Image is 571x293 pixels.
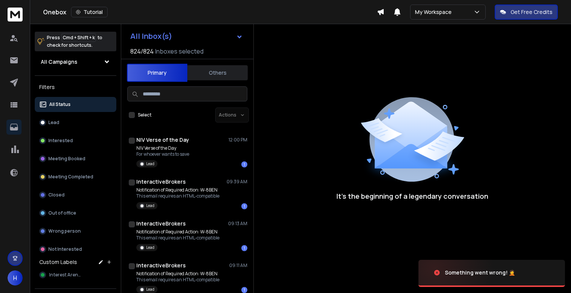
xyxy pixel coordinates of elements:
[43,7,377,17] div: Onebox
[47,34,102,49] p: Press to check for shortcuts.
[48,174,93,180] p: Meeting Completed
[35,54,116,69] button: All Campaigns
[241,287,247,293] div: 1
[35,224,116,239] button: Wrong person
[35,82,116,92] h3: Filters
[48,156,85,162] p: Meeting Booked
[130,32,172,40] h1: All Inbox(s)
[146,245,154,250] p: Lead
[35,133,116,148] button: Interested
[418,252,494,293] img: image
[241,161,247,167] div: 1
[48,138,73,144] p: Interested
[136,193,219,199] p: This email requires an HTML-compatible
[136,235,219,241] p: This email requires an HTML-compatible
[35,169,116,184] button: Meeting Completed
[127,64,187,82] button: Primary
[136,151,189,157] p: For whoever wants to save
[41,58,77,66] h1: All Campaigns
[146,203,154,209] p: Lead
[136,178,186,186] h1: InteractiveBrokers
[39,258,77,266] h3: Custom Labels
[228,221,247,227] p: 09:13 AM
[48,210,76,216] p: Out of office
[136,271,219,277] p: Notification of Required Action: W-8BEN
[136,262,186,269] h1: InteractiveBrokers
[48,246,82,252] p: Not Interested
[336,191,488,201] p: It’s the beginning of a legendary conversation
[124,29,249,44] button: All Inbox(s)
[62,33,96,42] span: Cmd + Shift + k
[48,192,65,198] p: Closed
[48,228,81,234] p: Wrong person
[8,270,23,285] button: H
[35,267,116,282] button: Interest Arena
[241,245,247,251] div: 1
[136,277,219,283] p: This email requires an HTML-compatible
[35,115,116,130] button: Lead
[146,287,154,292] p: Lead
[136,220,186,227] h1: InteractiveBrokers
[227,179,247,185] p: 09:39 AM
[136,136,189,144] h1: NIV Verse of the Day
[138,112,151,118] label: Select
[229,262,247,268] p: 09:11 AM
[228,137,247,143] p: 12:00 PM
[146,161,154,167] p: Lead
[136,229,219,235] p: Notification of Required Action: W-8BEN
[155,47,204,56] h3: Inboxes selected
[35,242,116,257] button: Not Interested
[187,64,248,81] button: Others
[49,272,81,278] span: Interest Arena
[130,47,154,56] span: 824 / 824
[35,187,116,202] button: Closed
[241,203,247,209] div: 1
[136,145,189,151] p: NIV Verse of the Day
[49,101,71,107] p: All Status
[35,97,116,112] button: All Status
[35,206,116,221] button: Out of office
[495,5,558,20] button: Get Free Credits
[136,187,219,193] p: Notification of Required Action: W-8BEN
[35,151,116,166] button: Meeting Booked
[415,8,455,16] p: My Workspace
[511,8,552,16] p: Get Free Credits
[48,120,59,126] p: Lead
[71,7,108,17] button: Tutorial
[445,269,515,276] div: Something went wrong! 🤦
